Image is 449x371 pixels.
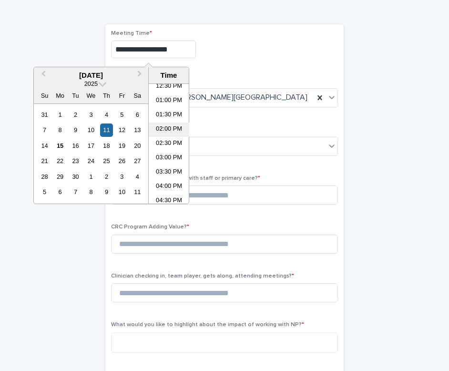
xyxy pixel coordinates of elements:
div: month 2025-09 [37,107,145,200]
div: Choose Monday, September 15th, 2025 [53,139,66,152]
li: 01:30 PM [149,108,189,123]
div: Choose Thursday, September 18th, 2025 [100,139,113,152]
div: Choose Friday, October 3rd, 2025 [115,170,128,183]
div: Th [100,89,113,102]
div: Sa [131,89,144,102]
div: Choose Wednesday, October 1st, 2025 [84,170,97,183]
div: Choose Saturday, September 20th, 2025 [131,139,144,152]
div: Choose Sunday, September 14th, 2025 [38,139,51,152]
div: Choose Wednesday, September 17th, 2025 [84,139,97,152]
span: CRC Program Adding Value? [111,224,189,230]
div: Choose Sunday, September 28th, 2025 [38,170,51,183]
div: Choose Monday, September 29th, 2025 [53,170,66,183]
div: Choose Sunday, September 7th, 2025 [38,124,51,136]
div: Choose Saturday, October 11th, 2025 [131,185,144,198]
div: Su [38,89,51,102]
div: Choose Thursday, September 4th, 2025 [100,108,113,121]
li: 02:30 PM [149,137,189,151]
div: Choose Wednesday, September 24th, 2025 [84,155,97,167]
li: 04:30 PM [149,194,189,208]
button: Next Month [133,68,148,83]
div: Choose Wednesday, September 10th, 2025 [84,124,97,136]
div: Choose Wednesday, October 8th, 2025 [84,185,97,198]
div: Choose Friday, September 19th, 2025 [115,139,128,152]
div: Choose Sunday, October 5th, 2025 [38,185,51,198]
li: 02:00 PM [149,123,189,137]
div: Choose Tuesday, September 23rd, 2025 [69,155,82,167]
div: [DATE] [34,71,148,80]
div: Choose Tuesday, September 30th, 2025 [69,170,82,183]
span: Clinician checking in, team player, gets along, attending meetings? [111,273,294,279]
div: We [84,89,97,102]
div: Choose Tuesday, October 7th, 2025 [69,185,82,198]
li: 03:00 PM [149,151,189,165]
div: Choose Friday, September 26th, 2025 [115,155,128,167]
div: Choose Saturday, September 13th, 2025 [131,124,144,136]
span: 2025 [84,80,98,87]
div: Choose Tuesday, September 16th, 2025 [69,139,82,152]
div: Choose Thursday, October 9th, 2025 [100,185,113,198]
div: Time [151,71,186,80]
div: Choose Sunday, August 31st, 2025 [38,108,51,121]
div: Choose Friday, October 10th, 2025 [115,185,128,198]
div: Choose Thursday, September 25th, 2025 [100,155,113,167]
div: Choose Saturday, September 27th, 2025 [131,155,144,167]
div: Choose Wednesday, September 3rd, 2025 [84,108,97,121]
div: Choose Monday, September 1st, 2025 [53,108,66,121]
li: 03:30 PM [149,165,189,180]
div: Choose Monday, September 22nd, 2025 [53,155,66,167]
li: 12:30 PM [149,80,189,94]
div: Choose Friday, September 12th, 2025 [115,124,128,136]
div: Fr [115,89,128,102]
div: Choose Tuesday, September 9th, 2025 [69,124,82,136]
li: 04:00 PM [149,180,189,194]
div: Mo [53,89,66,102]
li: 01:00 PM [149,94,189,108]
span: Meeting Time [111,31,152,36]
div: Choose Sunday, September 21st, 2025 [38,155,51,167]
div: Choose Thursday, September 11th, 2025 [100,124,113,136]
div: Choose Friday, September 5th, 2025 [115,108,128,121]
button: Previous Month [35,68,50,83]
div: Tu [69,89,82,102]
div: Choose Tuesday, September 2nd, 2025 [69,108,82,121]
span: Complete Care at [PERSON_NAME][GEOGRAPHIC_DATA] [115,93,307,103]
div: Choose Monday, October 6th, 2025 [53,185,66,198]
span: What would you like to highlight about the impact of working with NP? [111,322,304,328]
div: Choose Monday, September 8th, 2025 [53,124,66,136]
div: Choose Saturday, October 4th, 2025 [131,170,144,183]
div: Choose Saturday, September 6th, 2025 [131,108,144,121]
div: Choose Thursday, October 2nd, 2025 [100,170,113,183]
